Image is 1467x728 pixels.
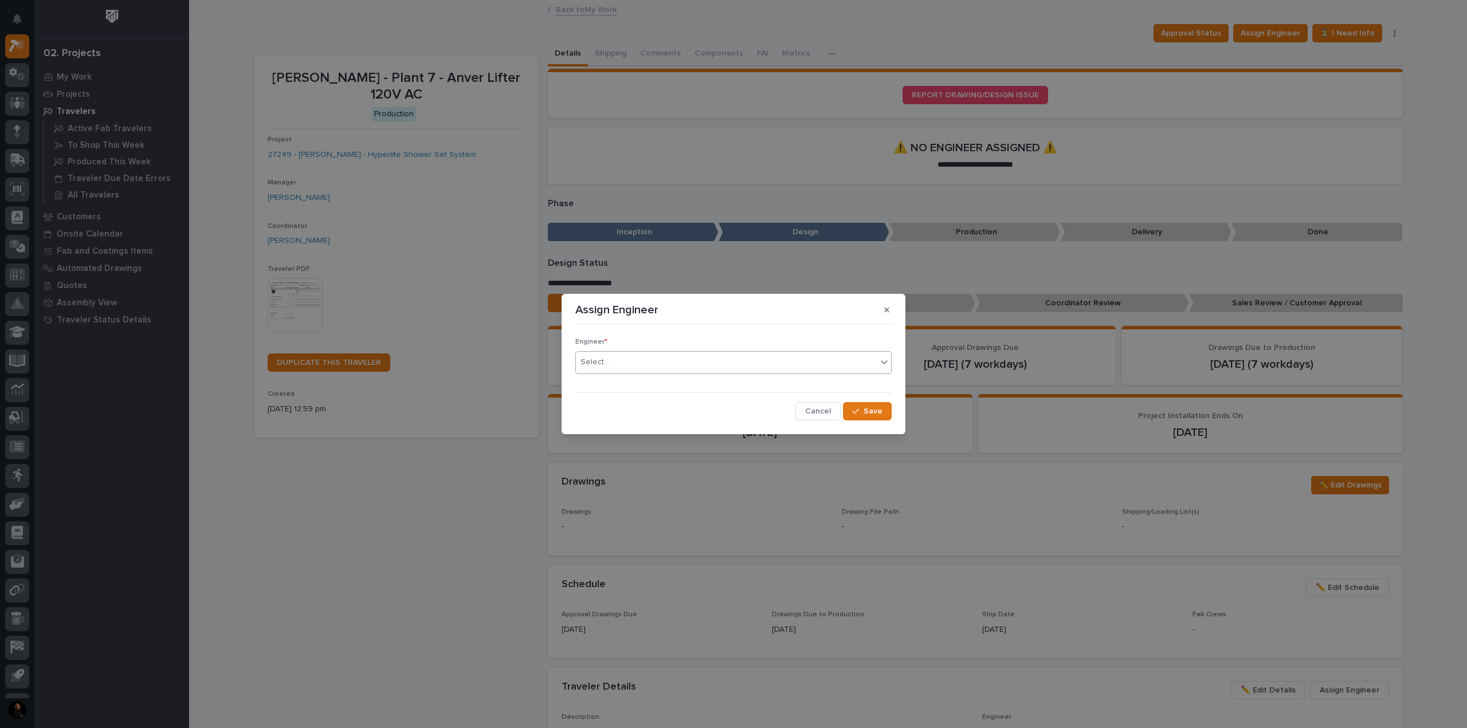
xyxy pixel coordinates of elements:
[795,402,841,420] button: Cancel
[580,356,609,368] div: Select...
[575,339,607,345] span: Engineer
[805,406,831,416] span: Cancel
[575,303,658,317] p: Assign Engineer
[864,406,882,416] span: Save
[843,402,892,420] button: Save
